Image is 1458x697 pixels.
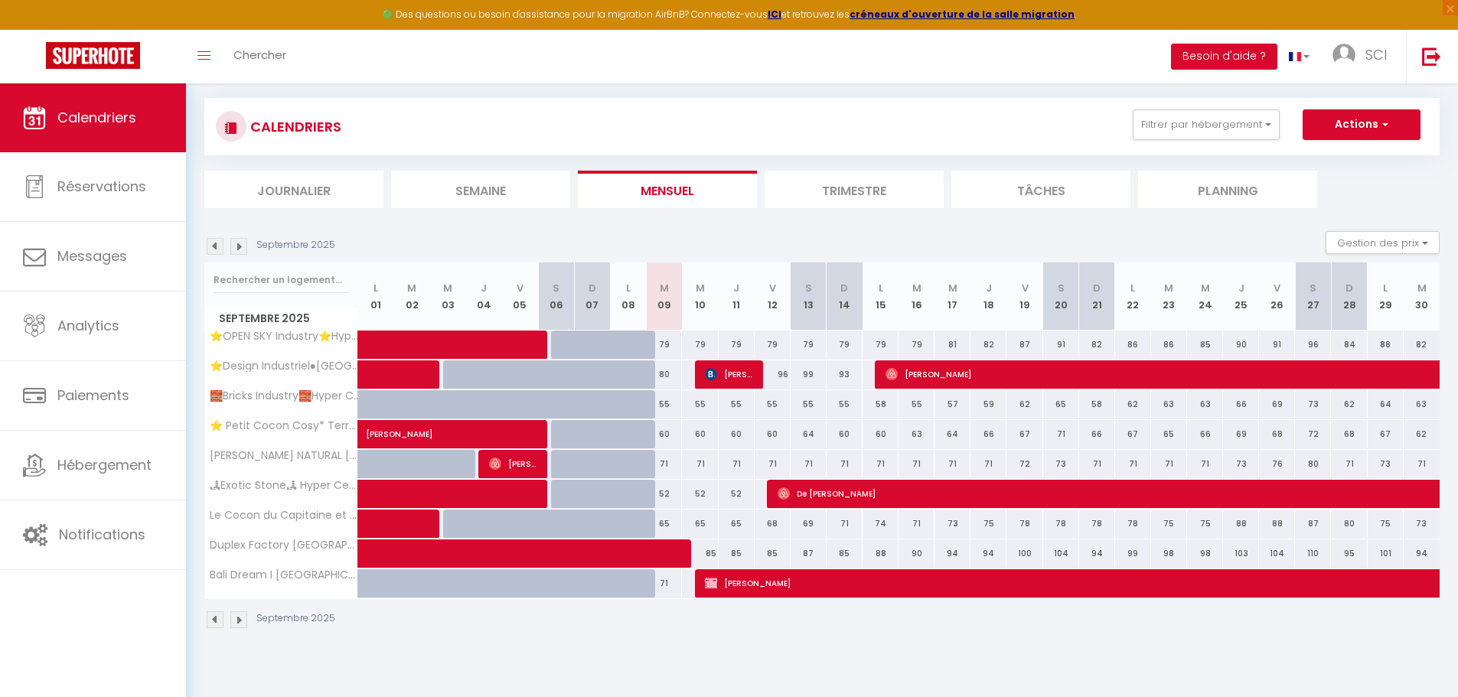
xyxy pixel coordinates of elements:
div: 94 [970,539,1006,568]
div: 98 [1151,539,1187,568]
span: 🏞Exotic Stone🏞 Hyper Centre ⛲ [PERSON_NAME][GEOGRAPHIC_DATA] [207,480,360,491]
div: 104 [1043,539,1079,568]
div: 60 [863,420,899,448]
div: 71 [827,450,863,478]
th: 14 [827,262,863,331]
th: 05 [502,262,538,331]
div: 71 [1404,450,1440,478]
div: 66 [1079,420,1115,448]
div: 63 [1404,390,1440,419]
th: 09 [646,262,682,331]
div: 57 [934,390,970,419]
div: 82 [1079,331,1115,359]
th: 17 [934,262,970,331]
div: 55 [791,390,827,419]
div: 71 [646,450,682,478]
span: SCI [1365,45,1387,64]
div: 52 [646,480,682,508]
abbr: S [805,281,812,295]
div: 71 [1043,420,1079,448]
div: 52 [719,480,755,508]
th: 21 [1079,262,1115,331]
div: 52 [682,480,718,508]
div: 72 [1006,450,1042,478]
span: [PERSON_NAME] [705,360,753,389]
span: Calendriers [57,108,136,127]
span: 🧱Bricks Industry🧱Hyper Centre⛲[PERSON_NAME][GEOGRAPHIC_DATA] [207,390,360,402]
div: 73 [1295,390,1331,419]
div: 71 [1187,450,1223,478]
div: 55 [719,390,755,419]
th: 02 [394,262,430,331]
th: 30 [1404,262,1440,331]
th: 08 [610,262,646,331]
div: 91 [1043,331,1079,359]
div: 58 [1079,390,1115,419]
div: 55 [682,390,718,419]
abbr: M [1417,281,1427,295]
div: 64 [1368,390,1404,419]
abbr: D [1345,281,1353,295]
div: 68 [1259,420,1295,448]
div: 69 [791,510,827,538]
div: 60 [719,420,755,448]
div: 59 [970,390,1006,419]
div: 64 [791,420,827,448]
div: 71 [755,450,791,478]
a: ICI [768,8,781,21]
abbr: L [1130,281,1135,295]
div: 62 [1006,390,1042,419]
abbr: S [553,281,559,295]
div: 85 [682,539,718,568]
th: 04 [466,262,502,331]
div: 95 [1331,539,1367,568]
div: 73 [934,510,970,538]
th: 26 [1259,262,1295,331]
div: 71 [1115,450,1151,478]
a: Chercher [222,30,298,83]
div: 79 [863,331,899,359]
div: 63 [899,420,934,448]
div: 79 [719,331,755,359]
div: 67 [1368,420,1404,448]
abbr: D [589,281,596,295]
div: 79 [755,331,791,359]
div: 66 [1187,420,1223,448]
div: 86 [1115,331,1151,359]
div: 85 [827,539,863,568]
div: 75 [1187,510,1223,538]
th: 28 [1331,262,1367,331]
div: 71 [791,450,827,478]
abbr: J [733,281,739,295]
abbr: V [517,281,524,295]
div: 75 [970,510,1006,538]
div: 65 [646,510,682,538]
th: 01 [358,262,394,331]
abbr: L [879,281,883,295]
span: Analytics [57,316,119,335]
th: 13 [791,262,827,331]
th: 27 [1295,262,1331,331]
button: Filtrer par hébergement [1133,109,1280,140]
div: 104 [1259,539,1295,568]
div: 80 [1331,510,1367,538]
div: 55 [646,390,682,419]
div: 96 [755,360,791,389]
div: 86 [1151,331,1187,359]
th: 11 [719,262,755,331]
div: 78 [1043,510,1079,538]
button: Besoin d'aide ? [1171,44,1277,70]
abbr: S [1058,281,1065,295]
div: 78 [1115,510,1151,538]
div: 62 [1115,390,1151,419]
div: 55 [827,390,863,419]
span: Le Cocon du Capitaine et son [PERSON_NAME] Privatif [207,510,360,521]
th: 16 [899,262,934,331]
span: Chercher [233,47,286,63]
abbr: J [1238,281,1244,295]
div: 73 [1404,510,1440,538]
a: [PERSON_NAME] [358,420,394,449]
div: 96 [1295,331,1331,359]
div: 85 [719,539,755,568]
